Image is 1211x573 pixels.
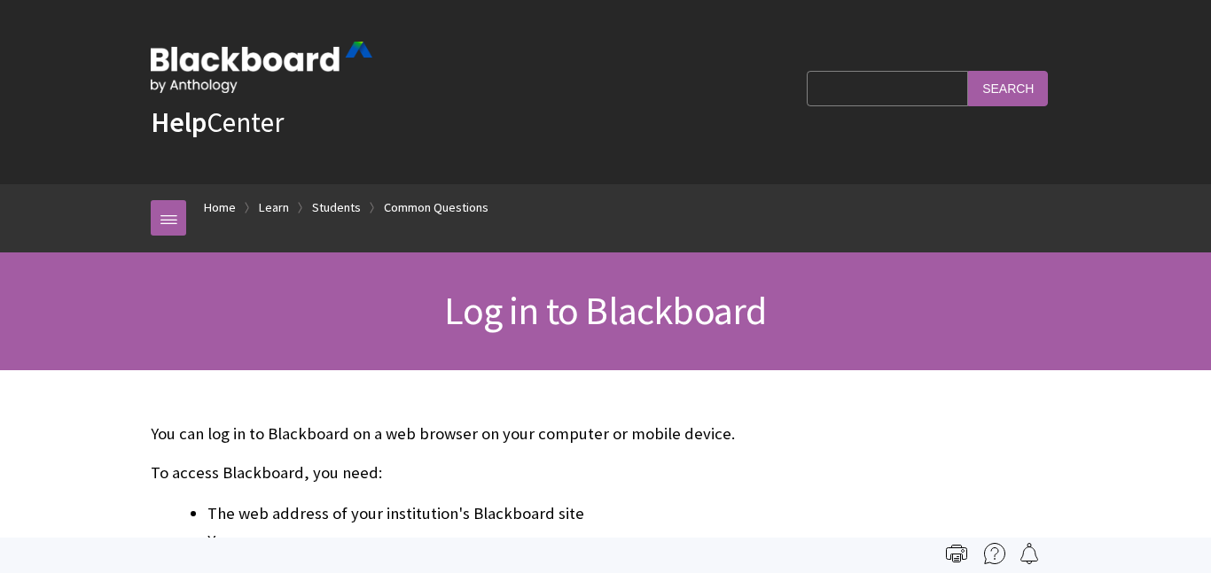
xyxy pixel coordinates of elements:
[151,105,207,140] strong: Help
[259,197,289,219] a: Learn
[151,422,1060,445] p: You can log in to Blackboard on a web browser on your computer or mobile device.
[384,197,488,219] a: Common Questions
[151,42,372,93] img: Blackboard by Anthology
[207,529,1060,554] li: Your username
[312,197,361,219] a: Students
[204,197,236,219] a: Home
[1019,543,1040,564] img: Follow this page
[444,286,766,335] span: Log in to Blackboard
[151,461,1060,484] p: To access Blackboard, you need:
[207,501,1060,526] li: The web address of your institution's Blackboard site
[151,105,284,140] a: HelpCenter
[984,543,1005,564] img: More help
[968,71,1048,105] input: Search
[946,543,967,564] img: Print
